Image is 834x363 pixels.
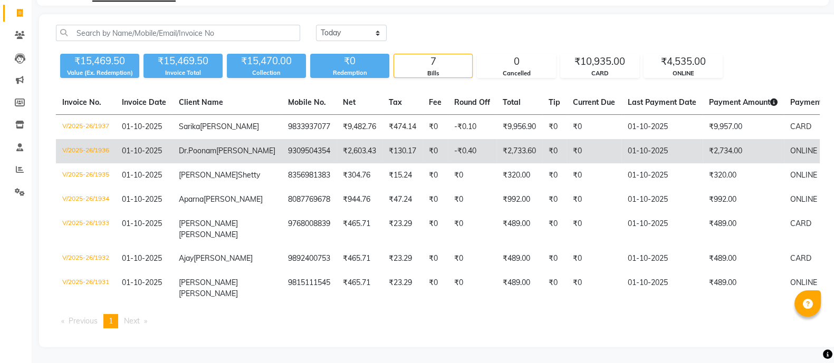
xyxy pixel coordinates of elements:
div: 0 [477,54,555,69]
td: ₹0 [567,247,621,271]
td: ₹9,482.76 [337,115,382,140]
td: ₹304.76 [337,163,382,188]
td: -₹0.40 [448,139,496,163]
td: ₹2,733.60 [496,139,542,163]
td: ₹489.00 [496,271,542,306]
span: 01-10-2025 [122,122,162,131]
td: ₹0 [423,212,448,247]
td: 01-10-2025 [621,247,703,271]
td: ₹0 [423,115,448,140]
td: ₹0 [448,212,496,247]
td: ₹23.29 [382,271,423,306]
div: ₹15,469.50 [60,54,139,68]
td: ₹23.29 [382,247,423,271]
td: V/2025-26/1936 [56,139,116,163]
span: ONLINE [790,194,817,204]
span: Tip [549,97,560,107]
div: ₹0 [310,54,389,68]
td: 9768008839 [282,212,337,247]
div: Redemption [310,68,389,77]
div: ONLINE [644,69,722,78]
span: [PERSON_NAME] [200,122,259,131]
span: CARD [790,253,811,263]
td: ₹130.17 [382,139,423,163]
td: ₹474.14 [382,115,423,140]
td: ₹0 [567,139,621,163]
td: ₹489.00 [496,247,542,271]
nav: Pagination [56,314,820,328]
div: Cancelled [477,69,555,78]
span: ONLINE [790,146,817,155]
td: ₹15.24 [382,163,423,188]
td: ₹465.71 [337,212,382,247]
span: Invoice No. [62,97,101,107]
td: 9833937077 [282,115,337,140]
span: CARD [790,219,811,228]
span: Sarika [179,122,200,131]
div: Bills [394,69,472,78]
td: ₹992.00 [703,188,784,212]
span: Mobile No. [288,97,326,107]
td: ₹0 [448,271,496,306]
td: 9815111545 [282,271,337,306]
span: Payment Amount [709,97,778,107]
span: Previous [69,316,98,326]
td: 8356981383 [282,163,337,188]
span: [PERSON_NAME] [179,219,238,228]
td: ₹9,956.90 [496,115,542,140]
td: V/2025-26/1935 [56,163,116,188]
td: ₹0 [567,163,621,188]
div: ₹15,469.50 [143,54,223,68]
td: ₹0 [567,212,621,247]
span: 01-10-2025 [122,219,162,228]
td: ₹0 [423,163,448,188]
span: 01-10-2025 [122,278,162,287]
td: ₹0 [423,247,448,271]
td: ₹0 [567,188,621,212]
td: ₹47.24 [382,188,423,212]
span: Shetty [238,170,260,180]
div: Collection [227,68,306,77]
div: 7 [394,54,472,69]
span: 01-10-2025 [122,253,162,263]
td: 9892400753 [282,247,337,271]
td: ₹0 [542,188,567,212]
span: Next [124,316,140,326]
td: V/2025-26/1933 [56,212,116,247]
span: Aparna [179,194,204,204]
div: CARD [561,69,639,78]
td: 01-10-2025 [621,139,703,163]
td: ₹320.00 [703,163,784,188]
td: ₹0 [542,271,567,306]
div: ₹10,935.00 [561,54,639,69]
span: Dr.Poonam [179,146,216,155]
td: ₹0 [542,163,567,188]
span: Invoice Date [122,97,166,107]
td: ₹489.00 [496,212,542,247]
td: ₹0 [448,247,496,271]
span: [PERSON_NAME] [204,194,263,204]
td: V/2025-26/1937 [56,115,116,140]
span: [PERSON_NAME] [216,146,275,155]
td: 01-10-2025 [621,115,703,140]
td: ₹0 [567,115,621,140]
td: ₹0 [423,271,448,306]
span: 01-10-2025 [122,146,162,155]
td: ₹0 [542,115,567,140]
td: 01-10-2025 [621,271,703,306]
input: Search by Name/Mobile/Email/Invoice No [56,25,300,41]
span: Ajay [179,253,194,263]
span: 01-10-2025 [122,194,162,204]
td: V/2025-26/1932 [56,247,116,271]
span: [PERSON_NAME] [179,170,238,180]
span: Current Due [573,97,615,107]
td: 01-10-2025 [621,188,703,212]
div: ₹4,535.00 [644,54,722,69]
span: Total [503,97,521,107]
td: ₹0 [542,212,567,247]
span: [PERSON_NAME] [194,253,253,263]
td: 9309504354 [282,139,337,163]
span: CARD [790,122,811,131]
span: Last Payment Date [628,97,696,107]
div: Value (Ex. Redemption) [60,68,139,77]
